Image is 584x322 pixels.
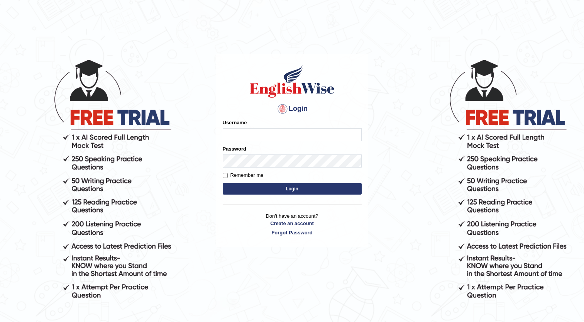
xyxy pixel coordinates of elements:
label: Remember me [223,171,264,179]
button: Login [223,183,362,195]
p: Don't have an account? [223,212,362,236]
img: Logo of English Wise sign in for intelligent practice with AI [248,64,336,99]
h4: Login [223,103,362,115]
input: Remember me [223,173,228,178]
a: Create an account [223,220,362,227]
label: Username [223,119,247,126]
label: Password [223,145,246,153]
a: Forgot Password [223,229,362,236]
